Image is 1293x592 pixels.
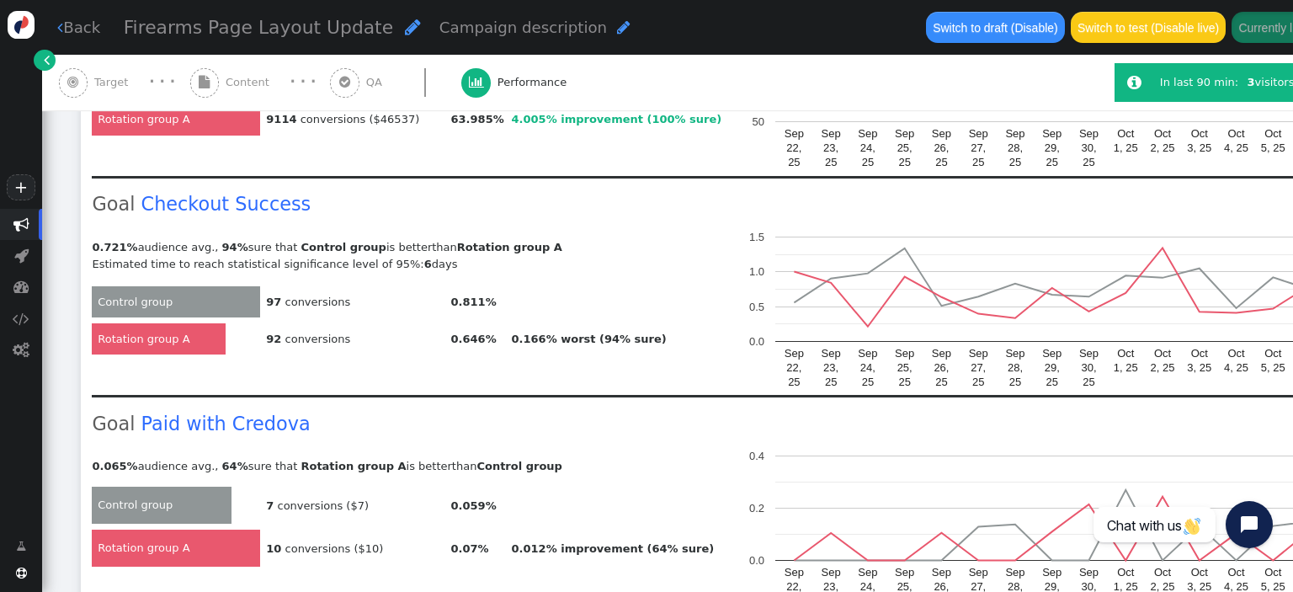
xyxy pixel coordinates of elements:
[1224,360,1248,373] text: 4, 25
[969,566,988,579] text: Sep
[1114,141,1138,154] text: 1, 25
[1151,141,1175,154] text: 2, 25
[1046,375,1058,387] text: 25
[218,460,297,472] span: sure that
[749,502,764,515] text: 0.2
[749,300,764,312] text: 0.5
[1005,346,1024,359] text: Sep
[34,50,55,71] a: 
[749,335,764,348] text: 0.0
[469,76,484,88] span: 
[451,499,497,512] b: 0.059%
[1042,127,1062,140] text: Sep
[1154,346,1172,359] text: Oct
[617,19,631,35] span: 
[971,141,986,154] text: 27,
[13,311,29,327] span: 
[266,296,281,308] b: 97
[1114,360,1138,373] text: 1, 25
[749,231,764,243] text: 1.5
[788,375,800,387] text: 25
[8,11,35,39] img: logo-icon.svg
[823,141,838,154] text: 23,
[92,451,723,481] td: audience avg., than
[860,141,875,154] text: 24,
[932,566,951,579] text: Sep
[285,296,351,308] span: conversions
[301,241,432,253] span: is better
[1042,346,1062,359] text: Sep
[1005,127,1024,140] text: Sep
[897,141,913,154] text: 25,
[285,333,351,345] span: conversions
[451,296,497,308] b: 0.811%
[932,346,951,359] text: Sep
[1224,141,1248,154] text: 4, 25
[862,156,874,168] text: 25
[226,74,276,91] span: Content
[1117,346,1135,359] text: Oct
[788,156,800,168] text: 25
[424,258,432,270] b: 6
[858,346,877,359] text: Sep
[1264,346,1282,359] text: Oct
[92,232,723,280] td: audience avg., than
[1264,127,1282,140] text: Oct
[498,74,573,91] span: Performance
[786,141,801,154] text: 22,
[141,193,311,215] span: Checkout Success
[1151,360,1175,373] text: 2, 25
[1154,566,1172,579] text: Oct
[895,346,914,359] text: Sep
[1079,566,1099,579] text: Sep
[1079,346,1099,359] text: Sep
[190,55,331,110] a:  Content · · ·
[934,360,949,373] text: 26,
[1248,76,1255,88] b: 3
[1261,141,1285,154] text: 5, 25
[1160,74,1243,91] div: In last 90 min:
[1079,127,1099,140] text: Sep
[1008,360,1023,373] text: 28,
[512,333,667,345] b: 0.166% worst (94% sure)
[57,16,100,39] a: Back
[92,328,197,350] div: Rotation group A
[330,55,461,110] a:  QA
[1228,346,1246,359] text: Oct
[969,346,988,359] text: Sep
[1264,566,1282,579] text: Oct
[899,375,911,387] text: 25
[301,113,420,125] span: conversions ($46537)
[1082,141,1097,154] text: 30,
[1187,360,1211,373] text: 3, 25
[1191,346,1209,359] text: Oct
[439,19,607,36] span: Campaign description
[897,360,913,373] text: 25,
[277,499,369,512] span: conversions ($7)
[93,460,138,472] b: 0.065%
[1082,360,1097,373] text: 30,
[93,256,722,273] div: Estimated time to reach statistical significance level of 95%: days
[823,360,838,373] text: 23,
[405,18,421,36] span: 
[57,19,63,35] span: 
[825,156,837,168] text: 25
[1046,156,1058,168] text: 25
[512,542,715,555] b: 0.012% improvement (64% sure)
[301,460,451,472] span: is better
[16,538,26,555] span: 
[860,360,875,373] text: 24,
[822,566,841,579] text: Sep
[1083,156,1094,168] text: 25
[7,174,35,200] a: +
[92,109,197,131] div: Rotation group A
[461,55,602,110] a:  Performance
[1009,375,1021,387] text: 25
[301,241,386,253] b: Control group
[59,55,190,110] a:  Target · · ·
[1191,566,1209,579] text: Oct
[899,156,911,168] text: 25
[1042,566,1062,579] text: Sep
[1008,141,1023,154] text: 28,
[199,76,210,88] span: 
